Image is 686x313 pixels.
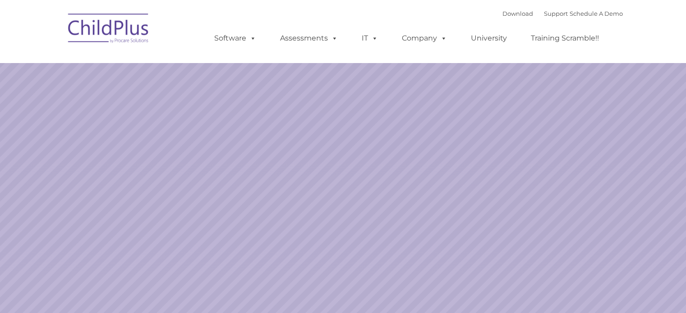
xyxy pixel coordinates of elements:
[462,29,516,47] a: University
[205,29,265,47] a: Software
[271,29,347,47] a: Assessments
[570,10,623,17] a: Schedule A Demo
[544,10,568,17] a: Support
[522,29,608,47] a: Training Scramble!!
[64,7,154,52] img: ChildPlus by Procare Solutions
[353,29,387,47] a: IT
[502,10,533,17] a: Download
[502,10,623,17] font: |
[393,29,456,47] a: Company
